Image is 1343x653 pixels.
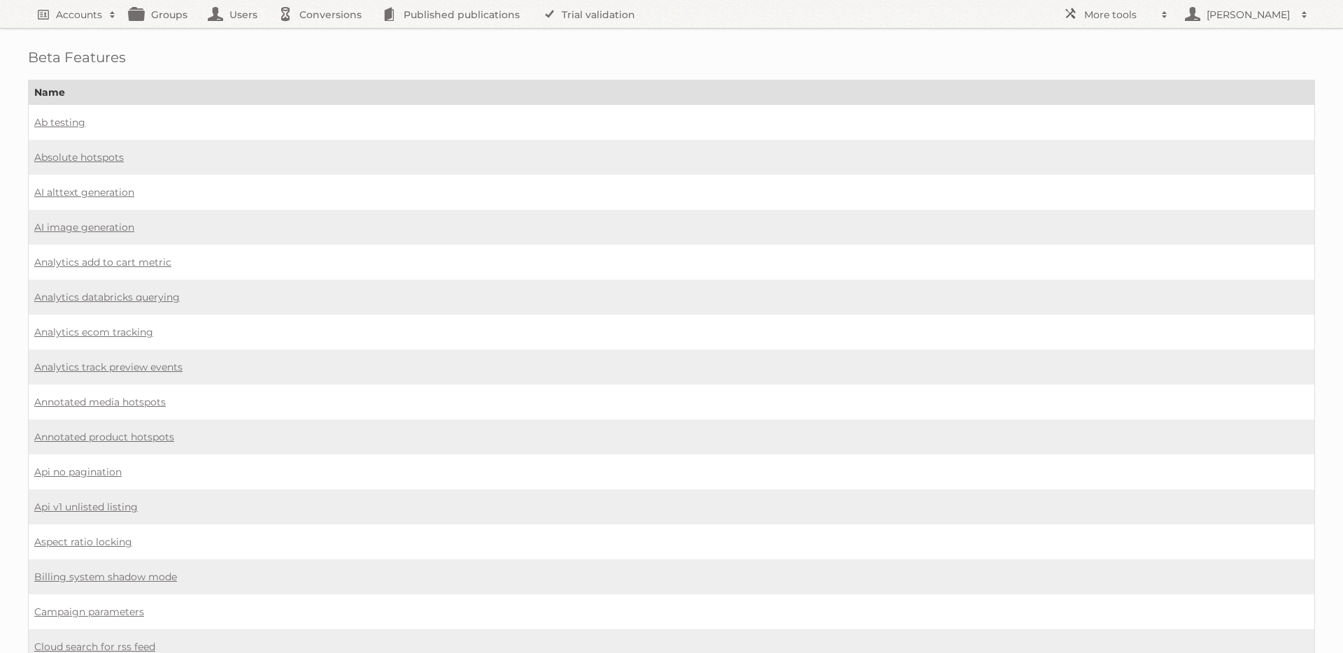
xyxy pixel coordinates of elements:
[34,396,166,408] a: Annotated media hotspots
[34,571,177,583] a: Billing system shadow mode
[34,326,153,338] a: Analytics ecom tracking
[1084,8,1154,22] h2: More tools
[34,116,85,129] a: Ab testing
[34,151,124,164] a: Absolute hotspots
[34,221,134,234] a: AI image generation
[34,256,171,268] a: Analytics add to cart metric
[34,291,180,303] a: Analytics databricks querying
[34,431,174,443] a: Annotated product hotspots
[34,536,132,548] a: Aspect ratio locking
[34,501,138,513] a: Api v1 unlisted listing
[28,49,1315,66] h1: Beta Features
[34,186,134,199] a: AI alttext generation
[29,80,1315,105] th: Name
[34,361,183,373] a: Analytics track preview events
[1203,8,1294,22] h2: [PERSON_NAME]
[34,466,122,478] a: Api no pagination
[34,605,144,618] a: Campaign parameters
[56,8,102,22] h2: Accounts
[34,640,155,653] a: Cloud search for rss feed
